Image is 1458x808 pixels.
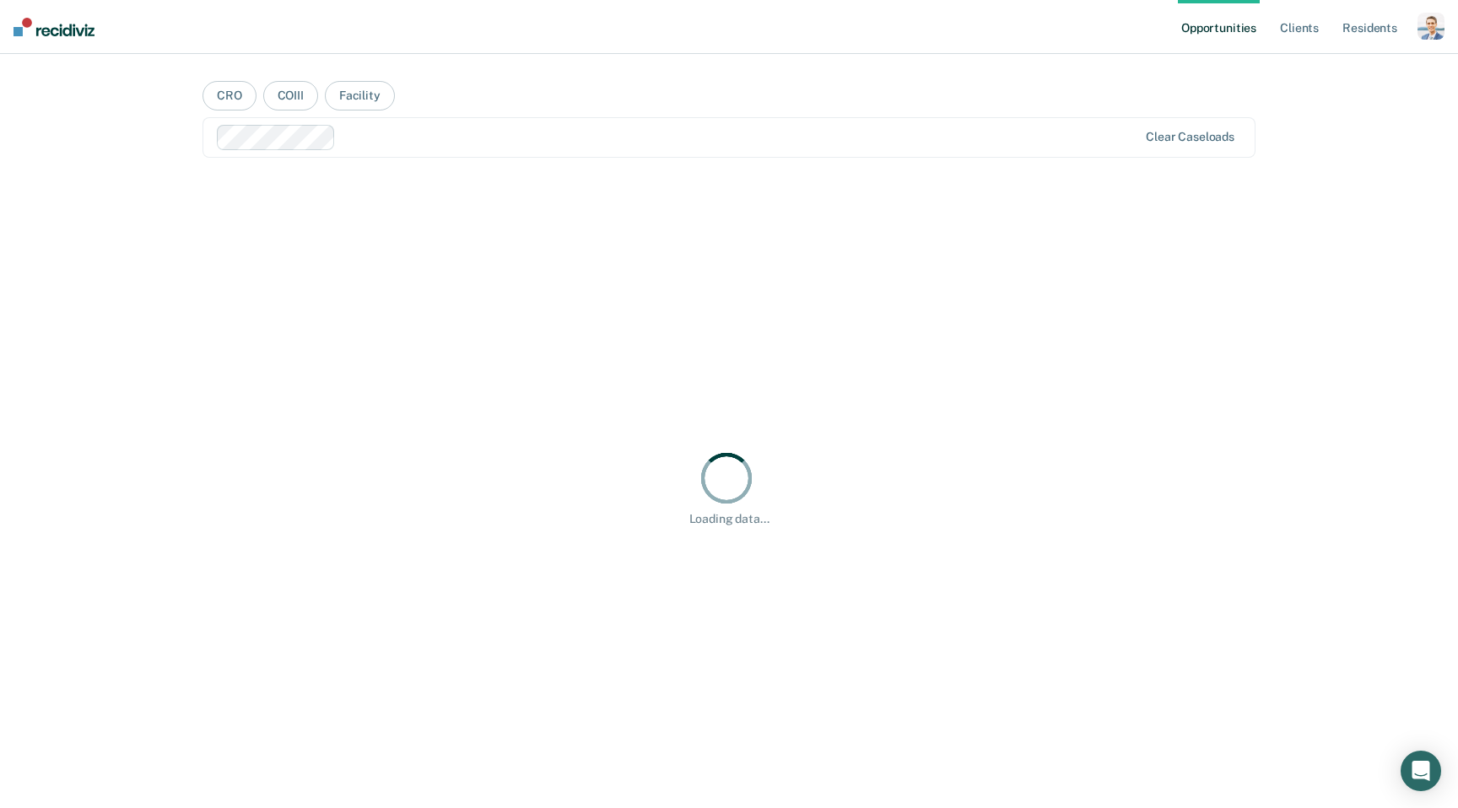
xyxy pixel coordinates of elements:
[325,81,395,110] button: Facility
[263,81,318,110] button: COIII
[1146,130,1234,144] div: Clear caseloads
[202,81,256,110] button: CRO
[689,512,769,526] div: Loading data...
[13,18,94,36] img: Recidiviz
[1401,751,1441,791] div: Open Intercom Messenger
